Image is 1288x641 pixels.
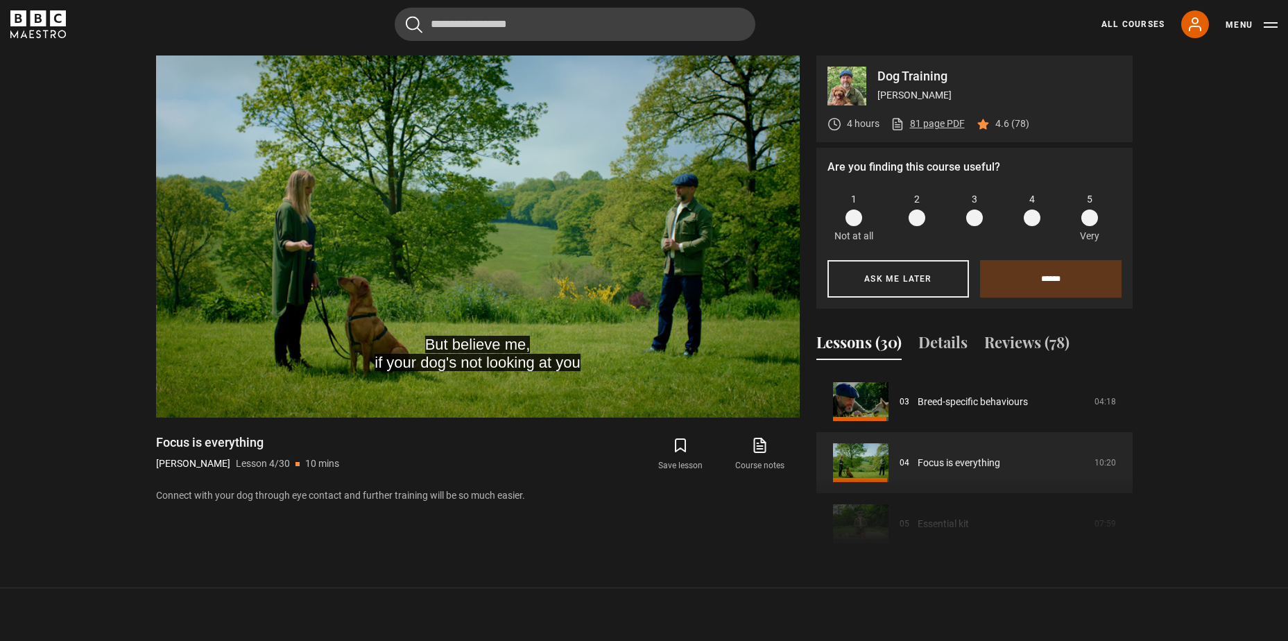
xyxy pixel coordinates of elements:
[877,70,1122,83] p: Dog Training
[1029,192,1035,207] span: 4
[156,456,230,471] p: [PERSON_NAME]
[156,434,339,451] h1: Focus is everything
[827,260,969,298] button: Ask me later
[1101,18,1165,31] a: All Courses
[156,488,800,503] p: Connect with your dog through eye contact and further training will be so much easier.
[877,88,1122,103] p: [PERSON_NAME]
[1087,192,1092,207] span: 5
[236,456,290,471] p: Lesson 4/30
[641,434,720,475] button: Save lesson
[891,117,965,131] a: 81 page PDF
[918,456,1000,470] a: Focus is everything
[827,159,1122,176] p: Are you finding this course useful?
[918,331,968,360] button: Details
[972,192,977,207] span: 3
[395,8,755,41] input: Search
[1076,229,1104,243] p: Very
[851,192,857,207] span: 1
[406,16,422,33] button: Submit the search query
[156,55,800,418] video-js: Video Player
[995,117,1029,131] p: 4.6 (78)
[847,117,879,131] p: 4 hours
[1226,18,1278,32] button: Toggle navigation
[305,456,339,471] p: 10 mins
[914,192,920,207] span: 2
[834,229,873,243] p: Not at all
[10,10,66,38] svg: BBC Maestro
[918,395,1028,409] a: Breed-specific behaviours
[720,434,799,475] a: Course notes
[816,331,902,360] button: Lessons (30)
[984,331,1070,360] button: Reviews (78)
